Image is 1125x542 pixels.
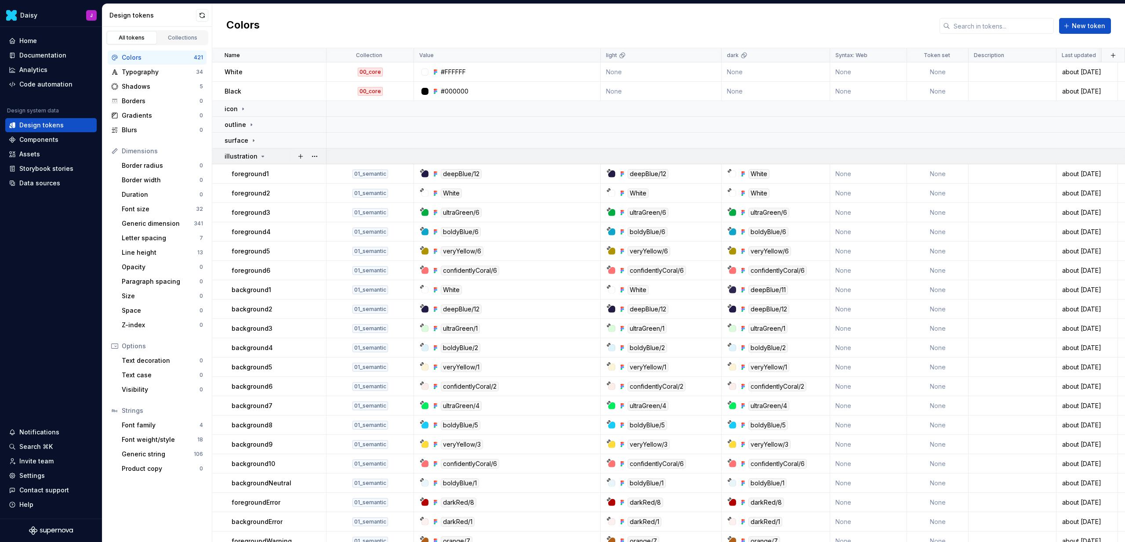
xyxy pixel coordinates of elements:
[19,457,54,466] div: Invite team
[358,68,383,76] div: 00_core
[109,11,196,20] div: Design tokens
[628,169,668,179] div: deepBlue/12
[19,428,59,437] div: Notifications
[748,420,788,430] div: boldyBlue/5
[907,435,969,454] td: None
[835,52,867,59] p: Syntax: Web
[748,266,807,275] div: confidentlyCoral/6
[122,356,200,365] div: Text decoration
[194,451,203,458] div: 106
[197,436,203,443] div: 18
[118,418,207,432] a: Font family4
[907,416,969,435] td: None
[19,442,53,451] div: Search ⌘K
[441,169,482,179] div: deepBlue/12
[122,292,200,300] div: Size
[5,454,97,468] a: Invite team
[122,68,196,76] div: Typography
[122,435,197,444] div: Font weight/style
[352,498,388,507] div: 01_semantic
[830,473,907,493] td: None
[118,433,207,447] a: Font weight/style18
[441,208,482,217] div: ultraGreen/6
[606,52,617,59] p: light
[1057,266,1117,275] div: about [DATE]
[907,493,969,512] td: None
[200,357,203,364] div: 0
[1057,305,1117,314] div: about [DATE]
[830,242,907,261] td: None
[748,227,788,237] div: boldyBlue/6
[232,285,271,294] p: background1
[352,479,388,488] div: 01_semantic
[118,217,207,231] a: Generic dimension341
[830,261,907,280] td: None
[441,498,476,507] div: darkRed/8
[352,170,388,178] div: 01_semantic
[1057,440,1117,449] div: about [DATE]
[352,266,388,275] div: 01_semantic
[19,121,64,130] div: Design tokens
[1057,479,1117,488] div: about [DATE]
[748,478,787,488] div: boldyBlue/1
[122,82,200,91] div: Shadows
[907,473,969,493] td: None
[225,152,258,161] p: illustration
[232,266,270,275] p: foreground6
[628,478,666,488] div: boldyBlue/1
[748,517,782,527] div: darkRed/1
[748,498,784,507] div: darkRed/8
[232,170,269,178] p: foreground1
[1057,189,1117,198] div: about [DATE]
[628,266,686,275] div: confidentlyCoral/6
[5,483,97,497] button: Contact support
[352,343,388,352] div: 01_semantic
[5,440,97,454] button: Search ⌘K
[1057,228,1117,236] div: about [DATE]
[118,318,207,332] a: Z-index0
[441,87,468,96] div: #000000
[907,261,969,280] td: None
[200,83,203,90] div: 5
[830,377,907,396] td: None
[200,465,203,472] div: 0
[118,462,207,476] a: Product copy0
[352,208,388,217] div: 01_semantic
[194,54,203,61] div: 421
[830,358,907,377] td: None
[20,11,37,20] div: Daisy
[118,289,207,303] a: Size0
[441,227,481,237] div: boldyBlue/6
[118,246,207,260] a: Line height13
[5,425,97,439] button: Notifications
[232,498,280,507] p: foregroundError
[200,191,203,198] div: 0
[441,188,462,198] div: White
[118,447,207,461] a: Generic string106
[232,228,271,236] p: foreground4
[225,87,241,96] p: Black
[196,206,203,213] div: 32
[108,123,207,137] a: Blurs0
[5,176,97,190] a: Data sources
[122,161,200,170] div: Border radius
[118,275,207,289] a: Paragraph spacing0
[1057,87,1117,96] div: about [DATE]
[232,343,273,352] p: background4
[122,53,194,62] div: Colors
[441,304,482,314] div: deepBlue/12
[194,220,203,227] div: 341
[1057,208,1117,217] div: about [DATE]
[748,401,789,411] div: ultraGreen/4
[830,435,907,454] td: None
[830,82,907,101] td: None
[441,459,499,469] div: confidentlyCoral/6
[748,459,807,469] div: confidentlyCoral/6
[722,62,830,82] td: None
[232,305,272,314] p: background2
[232,363,272,372] p: background5
[6,10,17,21] img: 8442b5b3-d95e-456d-8131-d61e917d6403.png
[200,162,203,169] div: 0
[628,420,667,430] div: boldyBlue/5
[19,36,37,45] div: Home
